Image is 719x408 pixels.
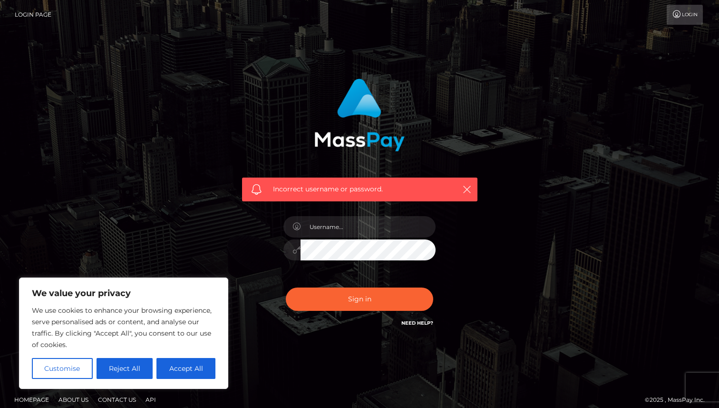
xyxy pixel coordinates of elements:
[401,320,433,326] a: Need Help?
[273,184,447,194] span: Incorrect username or password.
[301,216,436,238] input: Username...
[94,392,140,407] a: Contact Us
[10,392,53,407] a: Homepage
[19,278,228,389] div: We value your privacy
[97,358,153,379] button: Reject All
[15,5,51,25] a: Login Page
[645,395,712,405] div: © 2025 , MassPay Inc.
[32,358,93,379] button: Customise
[142,392,160,407] a: API
[667,5,703,25] a: Login
[55,392,92,407] a: About Us
[32,305,215,350] p: We use cookies to enhance your browsing experience, serve personalised ads or content, and analys...
[156,358,215,379] button: Accept All
[314,79,405,151] img: MassPay Login
[286,288,433,311] button: Sign in
[32,288,215,299] p: We value your privacy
